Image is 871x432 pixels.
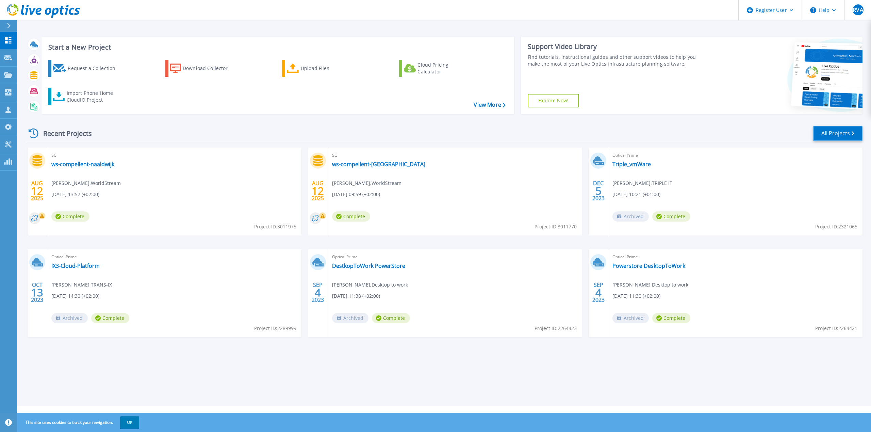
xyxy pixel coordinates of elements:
span: 13 [31,290,43,295]
span: [DATE] 10:21 (+01:00) [612,191,660,198]
a: Triple_vmWare [612,161,651,168]
span: [PERSON_NAME] , Desktop to work [612,281,688,289]
span: 12 [31,188,43,194]
span: [DATE] 09:59 (+02:00) [332,191,380,198]
span: [PERSON_NAME] , TRANS-IX [51,281,112,289]
span: [PERSON_NAME] , WorldStream [51,179,121,187]
span: [DATE] 11:30 (+02:00) [612,292,660,300]
span: [PERSON_NAME] , Desktop to work [332,281,408,289]
span: Complete [51,211,89,222]
a: Powerstore DesktopToWork [612,262,685,269]
div: AUG 2025 [31,178,44,203]
a: All Projects [813,126,862,141]
a: View More [474,102,505,108]
span: This site uses cookies to track your navigation. [19,416,139,429]
span: Complete [652,211,690,222]
div: Import Phone Home CloudIQ Project [67,90,120,103]
span: Project ID: 2321065 [815,223,857,230]
a: Explore Now! [528,94,579,107]
a: IX3-Cloud-Platform [51,262,100,269]
div: Request a Collection [68,62,122,75]
div: AUG 2025 [311,178,324,203]
div: Find tutorials, instructional guides and other support videos to help you make the most of your L... [528,54,704,67]
span: 12 [312,188,324,194]
span: Optical Prime [612,152,858,159]
span: [DATE] 13:57 (+02:00) [51,191,99,198]
span: Complete [332,211,370,222]
span: Project ID: 3011770 [535,223,577,230]
span: 5 [595,188,602,194]
h3: Start a New Project [48,44,505,51]
span: Complete [652,313,690,323]
a: ws-compellent-naaldwijk [51,161,114,168]
span: RVA [853,7,863,13]
div: DEC 2023 [592,178,605,203]
span: SC [51,152,297,159]
div: SEP 2023 [592,280,605,305]
a: Cloud Pricing Calculator [399,60,475,77]
a: DestkopToWork PowerStore [332,262,405,269]
a: Download Collector [165,60,241,77]
a: ws-compellent-[GEOGRAPHIC_DATA] [332,161,425,168]
span: Complete [91,313,129,323]
div: SEP 2023 [311,280,324,305]
span: Optical Prime [51,253,297,261]
div: Cloud Pricing Calculator [417,62,472,75]
span: Project ID: 2264423 [535,325,577,332]
span: [DATE] 14:30 (+02:00) [51,292,99,300]
span: [PERSON_NAME] , WorldStream [332,179,401,187]
span: Project ID: 3011975 [254,223,296,230]
span: Optical Prime [612,253,858,261]
span: Project ID: 2264421 [815,325,857,332]
span: Project ID: 2289999 [254,325,296,332]
div: Support Video Library [528,42,704,51]
div: Download Collector [183,62,237,75]
span: Archived [332,313,368,323]
span: [PERSON_NAME] , TRIPLE IT [612,179,672,187]
span: 4 [315,290,321,295]
span: Archived [612,211,649,222]
span: SC [332,152,578,159]
span: Archived [612,313,649,323]
div: Upload Files [301,62,355,75]
span: [DATE] 11:38 (+02:00) [332,292,380,300]
div: Recent Projects [26,125,101,142]
button: OK [120,416,139,429]
span: Complete [372,313,410,323]
a: Request a Collection [48,60,124,77]
span: 4 [595,290,602,295]
span: Optical Prime [332,253,578,261]
a: Upload Files [282,60,358,77]
span: Archived [51,313,88,323]
div: OCT 2023 [31,280,44,305]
